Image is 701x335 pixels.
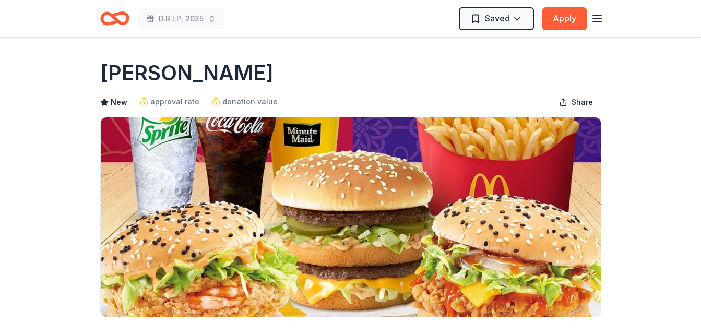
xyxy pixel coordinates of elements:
[100,6,129,31] a: Home
[212,95,278,108] a: donation value
[101,117,601,317] img: Image for McDonald's
[100,58,274,88] h1: [PERSON_NAME]
[111,96,127,109] span: New
[150,95,199,108] span: approval rate
[159,13,204,25] span: D.R.I.P. 2025
[140,95,199,108] a: approval rate
[485,11,510,25] span: Saved
[459,7,534,30] button: Saved
[222,95,278,108] span: donation value
[551,92,601,113] button: Share
[542,7,587,30] button: Apply
[138,8,224,29] button: D.R.I.P. 2025
[572,96,593,109] span: Share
